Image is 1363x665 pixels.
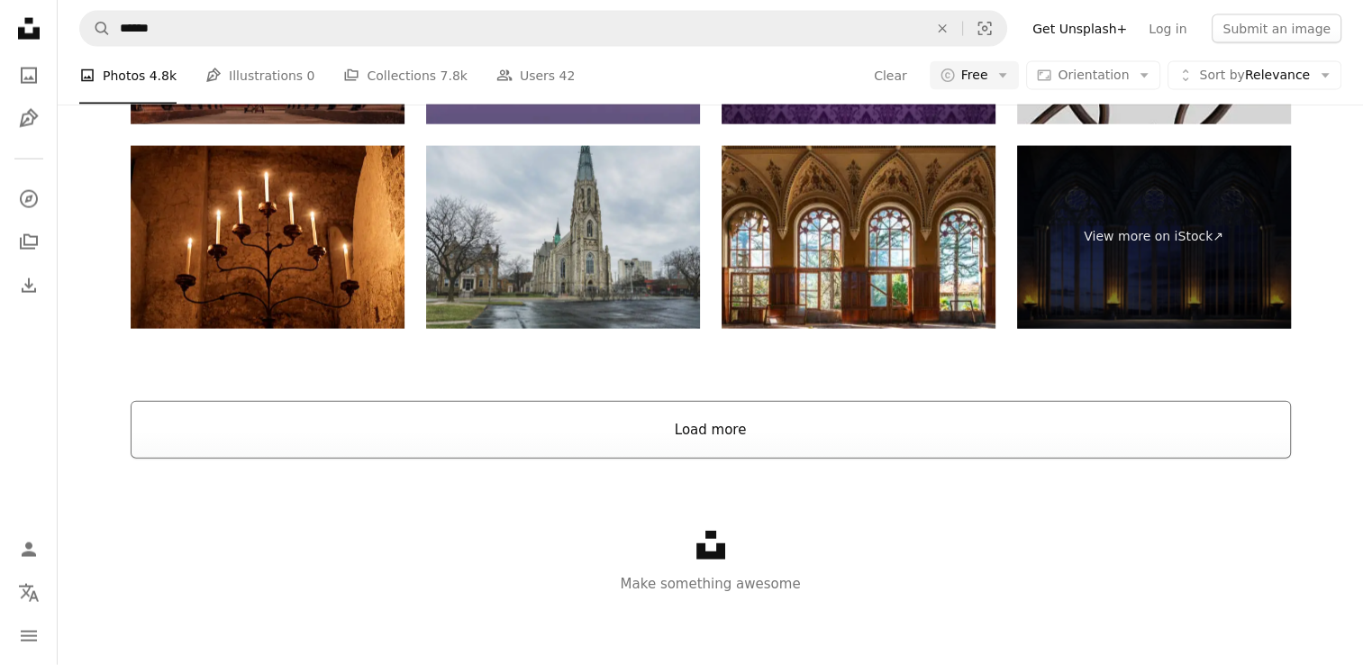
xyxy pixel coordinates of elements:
[58,573,1363,595] p: Make something awesome
[1017,146,1291,329] a: View more on iStock↗
[11,575,47,611] button: Language
[11,618,47,654] button: Menu
[1199,68,1244,82] span: Sort by
[1199,67,1310,85] span: Relevance
[11,268,47,304] a: Download History
[307,66,315,86] span: 0
[11,181,47,217] a: Explore
[131,146,404,329] img: Candles Lighting the Interior of the Church, Candles in a candelabra in a dark cellar
[922,12,962,46] button: Clear
[1022,14,1138,43] a: Get Unsplash+
[873,61,908,90] button: Clear
[343,47,467,105] a: Collections 7.8k
[205,47,314,105] a: Illustrations 0
[496,47,576,105] a: Users 42
[79,11,1007,47] form: Find visuals sitewide
[80,12,111,46] button: Search Unsplash
[11,101,47,137] a: Illustrations
[11,11,47,50] a: Home — Unsplash
[11,224,47,260] a: Collections
[1058,68,1129,82] span: Orientation
[11,58,47,94] a: Photos
[11,532,47,568] a: Log in / Sign up
[1212,14,1341,43] button: Submit an image
[1168,61,1341,90] button: Sort byRelevance
[426,146,700,329] img: Historic Church Of St. Joseph In Detroit, Michigan On March 14, 2024
[1138,14,1197,43] a: Log in
[722,146,995,329] img: Gothic-style abandoned building interior with tall ornate arched windows, intricate ceiling detai...
[440,66,467,86] span: 7.8k
[131,401,1291,459] button: Load more
[961,67,988,85] span: Free
[1026,61,1160,90] button: Orientation
[963,12,1006,46] button: Visual search
[559,66,576,86] span: 42
[930,61,1020,90] button: Free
